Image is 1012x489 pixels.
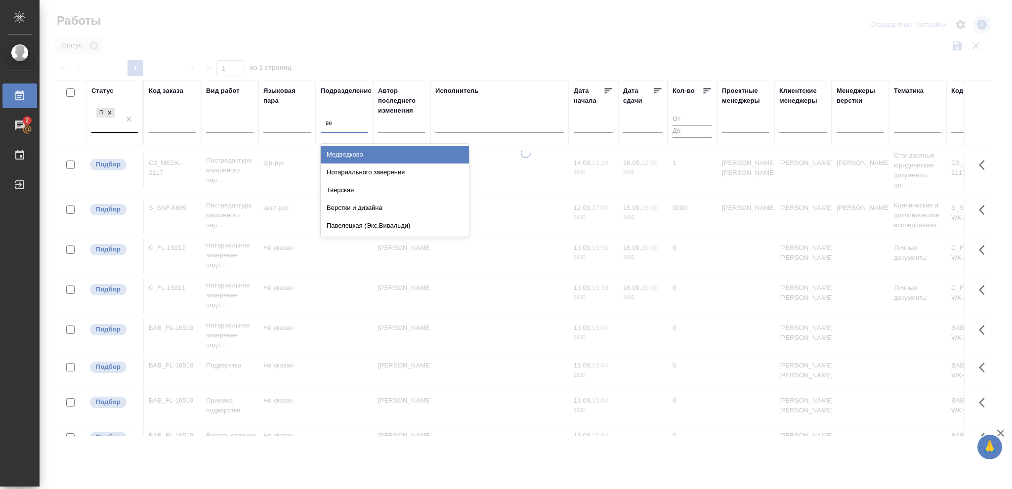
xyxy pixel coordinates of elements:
[951,86,989,96] div: Код работы
[973,426,997,449] button: Здесь прячутся важные кнопки
[89,323,138,336] div: Можно подбирать исполнителей
[973,356,997,379] button: Здесь прячутся важные кнопки
[89,396,138,409] div: Можно подбирать исполнителей
[673,86,695,96] div: Кол-во
[894,86,924,96] div: Тематика
[96,204,121,214] p: Подбор
[89,243,138,256] div: Можно подбирать исполнителей
[321,86,372,96] div: Подразделение
[19,116,35,125] span: 2
[2,113,37,138] a: 2
[96,397,121,407] p: Подбор
[89,158,138,171] div: Можно подбирать исполнителей
[973,318,997,342] button: Здесь прячутся важные кнопки
[91,86,114,96] div: Статус
[96,432,121,442] p: Подбор
[96,160,121,169] p: Подбор
[977,435,1002,459] button: 🙏
[673,114,712,126] input: От
[89,283,138,296] div: Можно подбирать исполнителей
[981,437,998,457] span: 🙏
[779,86,827,106] div: Клиентские менеджеры
[96,285,121,294] p: Подбор
[89,361,138,374] div: Можно подбирать исполнителей
[89,203,138,216] div: Можно подбирать исполнителей
[321,163,469,181] div: Нотариального заверения
[973,153,997,177] button: Здесь прячутся важные кнопки
[96,108,104,118] div: Подбор
[89,431,138,444] div: Можно подбирать исполнителей
[837,86,884,106] div: Менеджеры верстки
[321,199,469,217] div: Верстки и дизайна
[973,278,997,302] button: Здесь прячутся важные кнопки
[378,86,425,116] div: Автор последнего изменения
[149,86,183,96] div: Код заказа
[321,146,469,163] div: Медведково
[673,125,712,138] input: До
[574,86,603,106] div: Дата начала
[96,362,121,372] p: Подбор
[321,217,469,235] div: Павелецкая (Экс.Вивальди)
[973,238,997,262] button: Здесь прячутся важные кнопки
[96,244,121,254] p: Подбор
[973,198,997,222] button: Здесь прячутся важные кнопки
[973,391,997,414] button: Здесь прячутся важные кнопки
[623,86,653,106] div: Дата сдачи
[95,107,116,119] div: Подбор
[206,86,240,96] div: Вид работ
[722,86,769,106] div: Проектные менеджеры
[96,325,121,334] p: Подбор
[321,181,469,199] div: Тверская
[435,86,479,96] div: Исполнитель
[263,86,311,106] div: Языковая пара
